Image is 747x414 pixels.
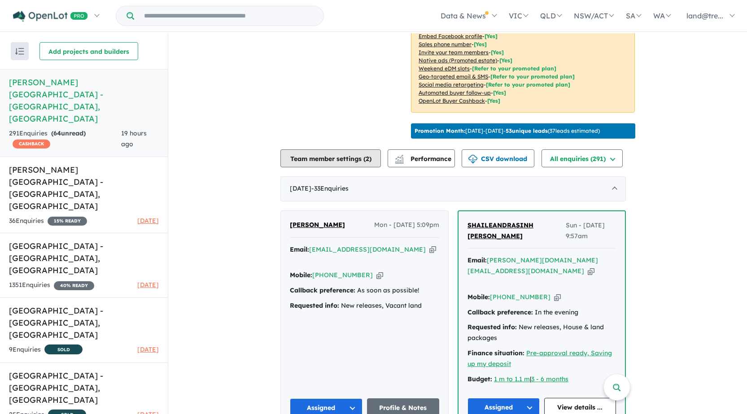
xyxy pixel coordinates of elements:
h5: [GEOGRAPHIC_DATA] - [GEOGRAPHIC_DATA] , [GEOGRAPHIC_DATA] [9,240,159,276]
button: Copy [376,270,383,280]
span: SOLD [44,344,83,354]
strong: Finance situation: [467,349,524,357]
strong: Email: [467,256,487,264]
span: 40 % READY [54,281,94,290]
u: OpenLot Buyer Cashback [419,97,485,104]
span: [DATE] [137,345,159,353]
span: CASHBACK [13,139,50,148]
strong: Callback preference: [467,308,533,316]
button: CSV download [462,149,534,167]
h5: [GEOGRAPHIC_DATA] - [GEOGRAPHIC_DATA] , [GEOGRAPHIC_DATA] [9,370,159,406]
span: [ Yes ] [491,49,504,56]
u: Social media retargeting [419,81,484,88]
button: Copy [429,245,436,254]
u: Sales phone number [419,41,472,48]
button: Add projects and builders [39,42,138,60]
div: 36 Enquir ies [9,216,87,227]
div: [DATE] [280,176,626,201]
strong: Mobile: [290,271,312,279]
a: [EMAIL_ADDRESS][DOMAIN_NAME] [309,245,426,253]
span: [PERSON_NAME] [290,221,345,229]
span: [ Yes ] [485,33,498,39]
div: 1351 Enquir ies [9,280,94,291]
span: 15 % READY [48,217,87,226]
b: 53 unique leads [506,127,548,134]
div: | [467,374,616,385]
img: download icon [468,155,477,164]
a: SHAILEANDRASINH [PERSON_NAME] [467,220,566,242]
img: Openlot PRO Logo White [13,11,88,22]
input: Try estate name, suburb, builder or developer [136,6,322,26]
button: Team member settings (2) [280,149,381,167]
strong: ( unread) [51,129,86,137]
span: [DATE] [137,217,159,225]
span: Sun - [DATE] 9:57am [566,220,616,242]
span: 2 [366,155,369,163]
button: Copy [588,266,594,276]
span: land@tre... [686,11,723,20]
div: In the evening [467,307,616,318]
span: [Refer to your promoted plan] [486,81,570,88]
h5: [GEOGRAPHIC_DATA] - [GEOGRAPHIC_DATA] , [GEOGRAPHIC_DATA] [9,305,159,341]
div: New releases, Vacant land [290,301,439,311]
strong: Email: [290,245,309,253]
a: [PHONE_NUMBER] [490,293,550,301]
p: [DATE] - [DATE] - ( 37 leads estimated) [415,127,600,135]
div: 9 Enquir ies [9,344,83,356]
span: 64 [53,129,61,137]
strong: Budget: [467,375,492,383]
span: - 33 Enquir ies [311,184,349,192]
h5: [PERSON_NAME] [GEOGRAPHIC_DATA] - [GEOGRAPHIC_DATA] , [GEOGRAPHIC_DATA] [9,164,159,212]
span: SHAILEANDRASINH [PERSON_NAME] [467,221,533,240]
strong: Requested info: [467,323,517,331]
a: [PERSON_NAME][DOMAIN_NAME][EMAIL_ADDRESS][DOMAIN_NAME] [467,256,598,275]
a: Pre-approval ready, Saving up my deposit [467,349,612,368]
img: bar-chart.svg [395,157,404,163]
span: [Yes] [499,57,512,64]
a: [PHONE_NUMBER] [312,271,373,279]
a: [PERSON_NAME] [290,220,345,231]
button: Copy [554,292,561,302]
span: [Refer to your promoted plan] [490,73,575,80]
button: All enquiries (291) [542,149,623,167]
span: [ Yes ] [474,41,487,48]
span: Performance [396,155,451,163]
h5: [PERSON_NAME][GEOGRAPHIC_DATA] - [GEOGRAPHIC_DATA] , [GEOGRAPHIC_DATA] [9,76,159,125]
span: [Yes] [487,97,500,104]
button: Performance [388,149,455,167]
b: Promotion Month: [415,127,465,134]
strong: Requested info: [290,301,339,309]
span: [Refer to your promoted plan] [472,65,556,72]
a: 1 m to 1.1 m [494,375,530,383]
u: Invite your team members [419,49,489,56]
strong: Callback preference: [290,286,355,294]
div: As soon as possible! [290,285,439,296]
a: 3 - 6 months [531,375,568,383]
span: [DATE] [137,281,159,289]
span: 19 hours ago [121,129,147,148]
div: 291 Enquir ies [9,128,121,150]
strong: Mobile: [467,293,490,301]
span: Mon - [DATE] 5:09pm [374,220,439,231]
u: Embed Facebook profile [419,33,482,39]
span: [Yes] [493,89,506,96]
u: Automated buyer follow-up [419,89,491,96]
img: line-chart.svg [395,155,403,160]
img: sort.svg [15,48,24,55]
u: Weekend eDM slots [419,65,470,72]
u: Native ads (Promoted estate) [419,57,497,64]
u: Geo-targeted email & SMS [419,73,488,80]
div: New releases, House & land packages [467,322,616,344]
